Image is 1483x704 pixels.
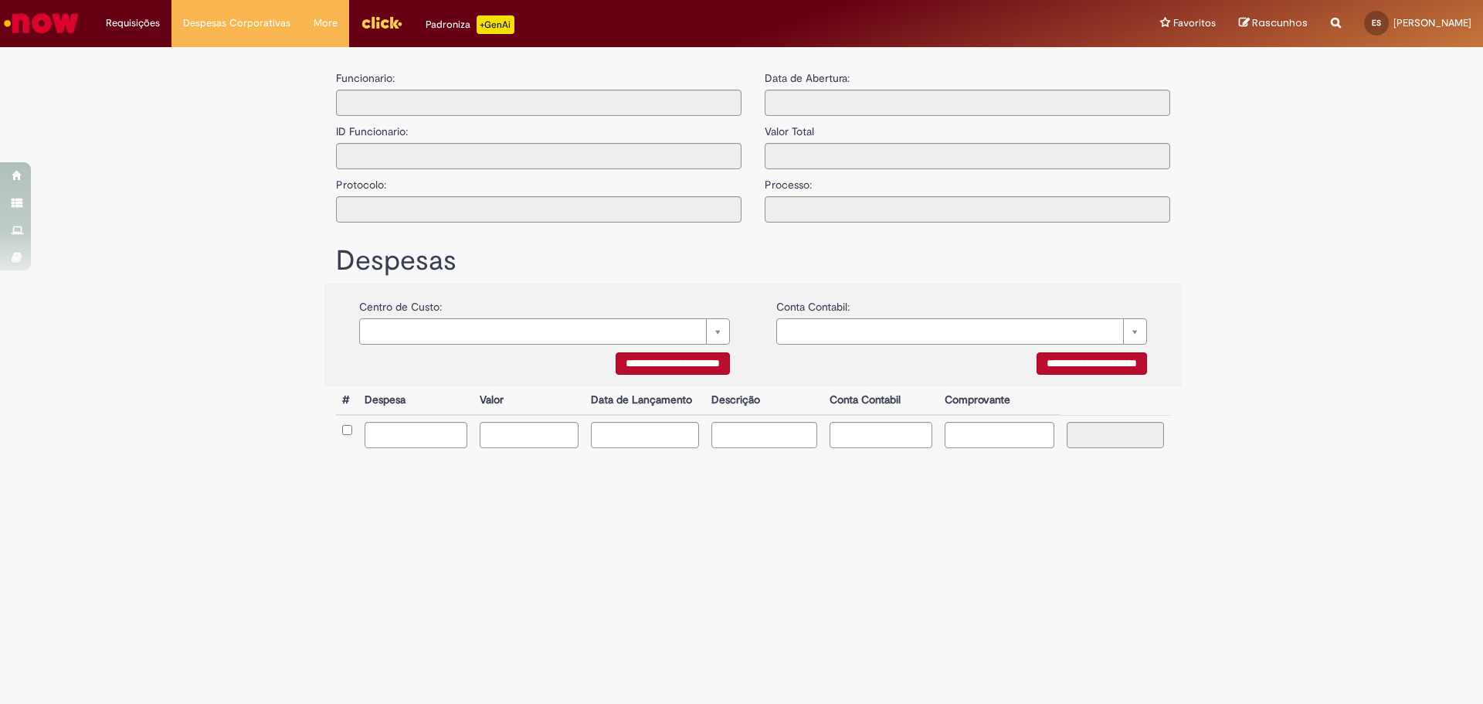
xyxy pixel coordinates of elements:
[314,15,338,31] span: More
[2,8,81,39] img: ServiceNow
[358,386,473,415] th: Despesa
[359,318,730,345] a: Limpar campo {0}
[765,70,850,86] label: Data de Abertura:
[183,15,290,31] span: Despesas Corporativas
[1372,18,1381,28] span: ES
[1239,16,1308,31] a: Rascunhos
[473,386,584,415] th: Valor
[336,169,386,192] label: Protocolo:
[336,246,1170,277] h1: Despesas
[359,291,442,315] label: Centro de Custo:
[336,70,395,86] label: Funcionario:
[336,116,408,139] label: ID Funcionario:
[705,386,823,415] th: Descrição
[1173,15,1216,31] span: Favoritos
[1393,16,1471,29] span: [PERSON_NAME]
[776,318,1147,345] a: Limpar campo {0}
[361,11,402,34] img: click_logo_yellow_360x200.png
[765,169,812,192] label: Processo:
[336,386,358,415] th: #
[776,291,850,315] label: Conta Contabil:
[765,116,814,139] label: Valor Total
[106,15,160,31] span: Requisições
[938,386,1061,415] th: Comprovante
[426,15,514,34] div: Padroniza
[477,15,514,34] p: +GenAi
[823,386,938,415] th: Conta Contabil
[585,386,706,415] th: Data de Lançamento
[1252,15,1308,30] span: Rascunhos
